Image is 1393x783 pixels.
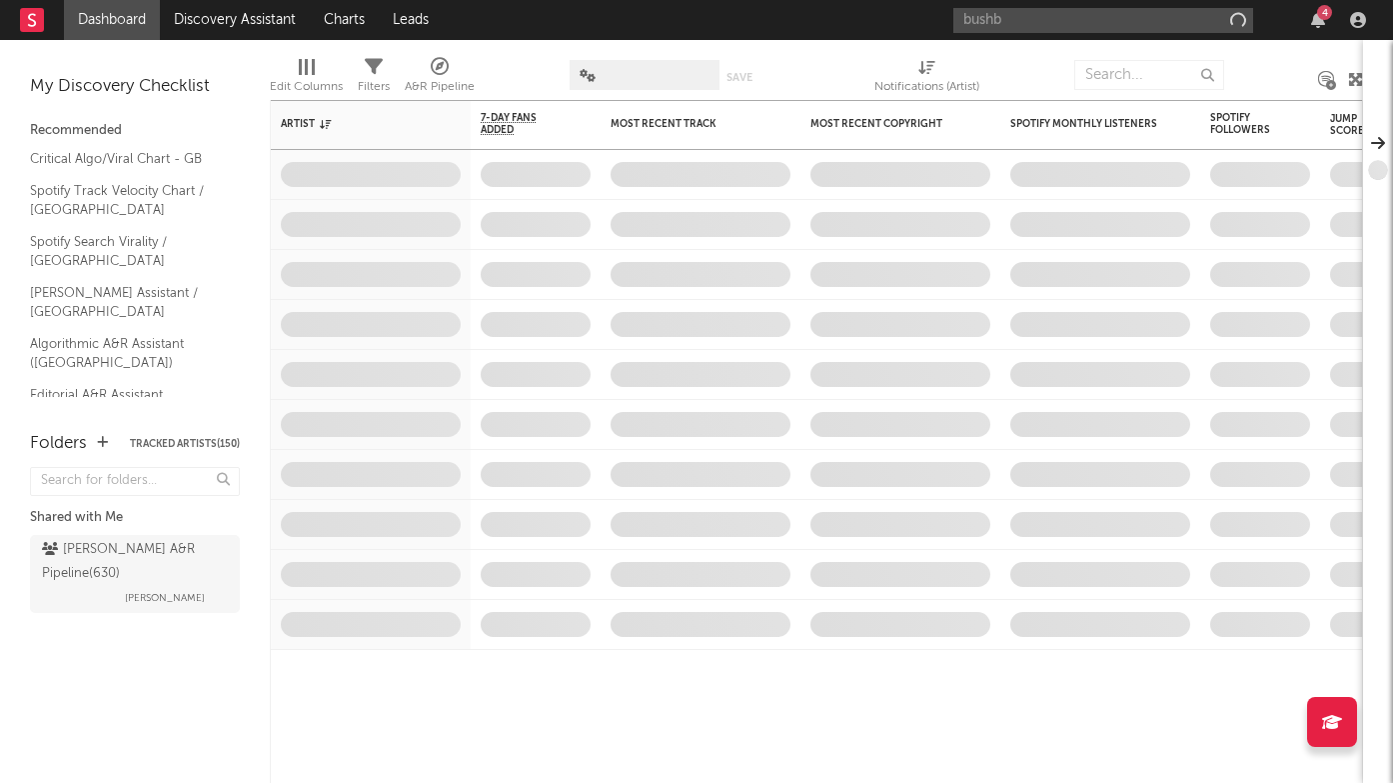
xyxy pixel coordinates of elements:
[1074,60,1224,90] input: Search...
[30,148,220,170] a: Critical Algo/Viral Chart - GB
[30,180,220,221] a: Spotify Track Velocity Chart / [GEOGRAPHIC_DATA]
[270,50,343,108] div: Edit Columns
[874,50,979,108] div: Notifications (Artist)
[30,282,220,323] a: [PERSON_NAME] Assistant / [GEOGRAPHIC_DATA]
[810,118,960,130] div: Most Recent Copyright
[30,333,220,374] a: Algorithmic A&R Assistant ([GEOGRAPHIC_DATA])
[30,75,240,99] div: My Discovery Checklist
[30,384,220,425] a: Editorial A&R Assistant ([GEOGRAPHIC_DATA])
[30,506,240,530] div: Shared with Me
[1311,12,1325,28] button: 4
[405,50,475,108] div: A&R Pipeline
[953,8,1253,33] input: Search for artists
[281,118,431,130] div: Artist
[42,538,223,586] div: [PERSON_NAME] A&R Pipeline ( 630 )
[30,467,240,496] input: Search for folders...
[130,439,240,449] button: Tracked Artists(150)
[30,432,87,456] div: Folders
[1010,118,1160,130] div: Spotify Monthly Listeners
[405,75,475,99] div: A&R Pipeline
[1210,112,1280,136] div: Spotify Followers
[30,535,240,613] a: [PERSON_NAME] A&R Pipeline(630)[PERSON_NAME]
[270,75,343,99] div: Edit Columns
[30,119,240,143] div: Recommended
[874,75,979,99] div: Notifications (Artist)
[125,586,205,610] span: [PERSON_NAME]
[358,75,390,99] div: Filters
[1317,5,1332,20] div: 4
[30,231,220,272] a: Spotify Search Virality / [GEOGRAPHIC_DATA]
[611,118,760,130] div: Most Recent Track
[1330,113,1380,137] div: Jump Score
[726,72,752,83] button: Save
[481,112,561,136] span: 7-Day Fans Added
[358,50,390,108] div: Filters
